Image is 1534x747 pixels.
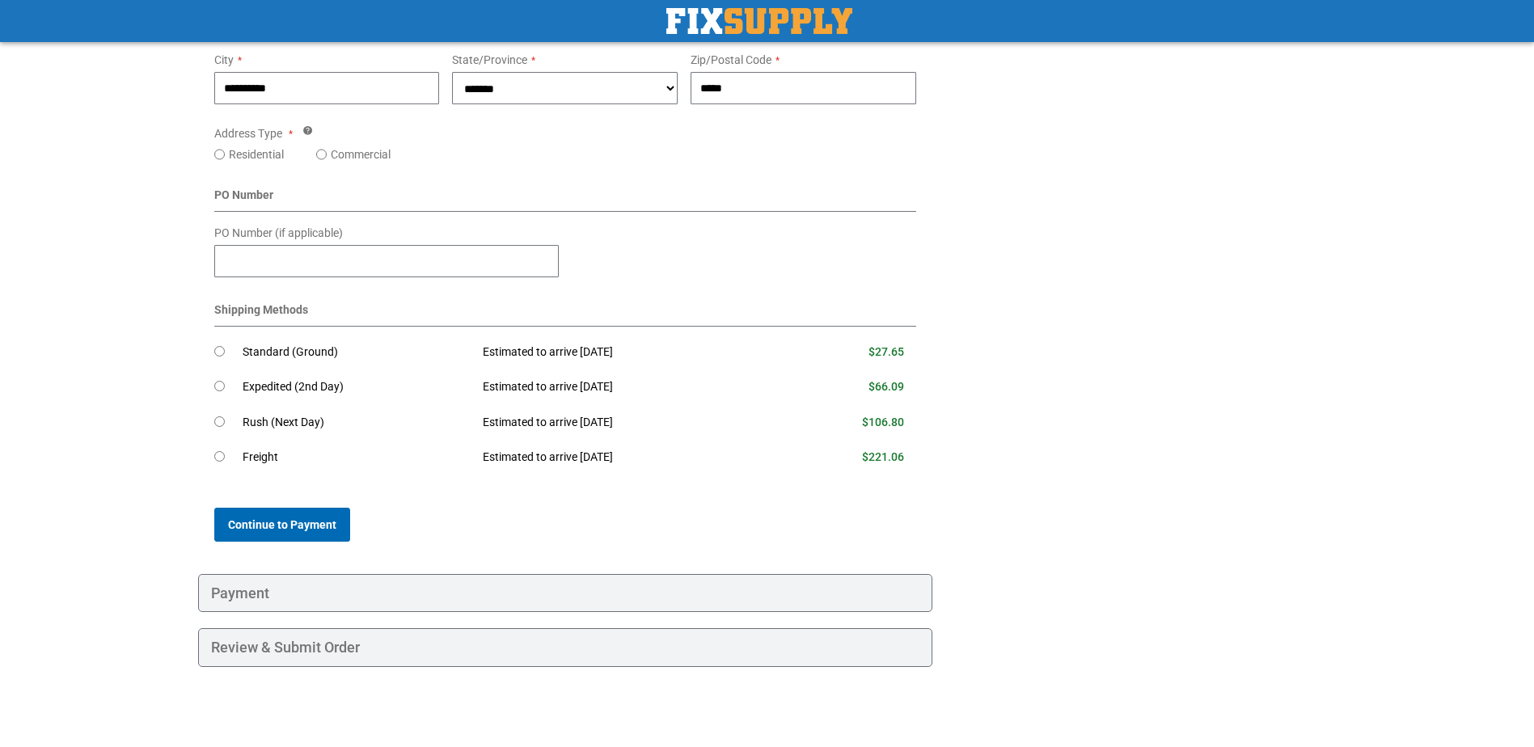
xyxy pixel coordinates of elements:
[471,405,783,441] td: Estimated to arrive [DATE]
[228,518,336,531] span: Continue to Payment
[868,345,904,358] span: $27.65
[666,8,852,34] a: store logo
[214,302,917,327] div: Shipping Methods
[331,146,391,162] label: Commercial
[198,574,933,613] div: Payment
[214,226,343,239] span: PO Number (if applicable)
[471,440,783,475] td: Estimated to arrive [DATE]
[243,440,471,475] td: Freight
[868,380,904,393] span: $66.09
[214,187,917,212] div: PO Number
[214,53,234,66] span: City
[198,628,933,667] div: Review & Submit Order
[229,146,284,162] label: Residential
[214,127,282,140] span: Address Type
[471,369,783,405] td: Estimated to arrive [DATE]
[214,508,350,542] button: Continue to Payment
[862,416,904,428] span: $106.80
[862,450,904,463] span: $221.06
[471,335,783,370] td: Estimated to arrive [DATE]
[243,369,471,405] td: Expedited (2nd Day)
[691,53,771,66] span: Zip/Postal Code
[243,335,471,370] td: Standard (Ground)
[243,405,471,441] td: Rush (Next Day)
[666,8,852,34] img: Fix Industrial Supply
[452,53,527,66] span: State/Province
